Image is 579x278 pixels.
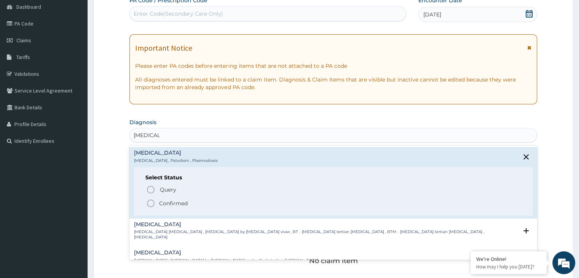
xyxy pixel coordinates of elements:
p: [MEDICAL_DATA] , Paludism , Plasmodiosis [134,158,218,163]
p: No claim item [309,257,357,265]
h4: [MEDICAL_DATA] [134,250,318,256]
p: [MEDICAL_DATA] , [MEDICAL_DATA] by [MEDICAL_DATA] ovale , Ovale tertian [MEDICAL_DATA] [134,258,318,263]
textarea: Type your message and hit 'Enter' [4,192,145,219]
span: Query [160,186,176,193]
h6: Select Status [145,175,521,181]
p: All diagnoses entered must be linked to a claim item. Diagnosis & Claim Items that are visible bu... [135,76,531,91]
h1: Important Notice [135,44,192,52]
span: We're online! [44,88,105,165]
label: Diagnosis [129,118,156,126]
p: Confirmed [159,200,188,207]
span: Dashboard [16,3,41,10]
i: status option filled [146,199,155,208]
i: close select status [522,152,531,161]
h4: [MEDICAL_DATA] [134,150,218,156]
span: [DATE] [423,11,441,18]
h4: [MEDICAL_DATA] [134,222,517,227]
img: d_794563401_company_1708531726252_794563401 [14,38,31,57]
i: status option query [146,185,155,194]
div: We're Online! [476,256,541,262]
span: Claims [16,37,31,44]
i: open select status [522,226,531,235]
div: Chat with us now [40,43,128,53]
p: Please enter PA codes before entering items that are not attached to a PA code [135,62,531,70]
span: Tariffs [16,54,30,61]
div: Minimize live chat window [125,4,143,22]
p: How may I help you today? [476,264,541,270]
p: [MEDICAL_DATA] [MEDICAL_DATA] , [MEDICAL_DATA] by [MEDICAL_DATA] vivax , BT - [MEDICAL_DATA] tert... [134,229,517,240]
div: Enter Code(Secondary Care Only) [134,10,223,18]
